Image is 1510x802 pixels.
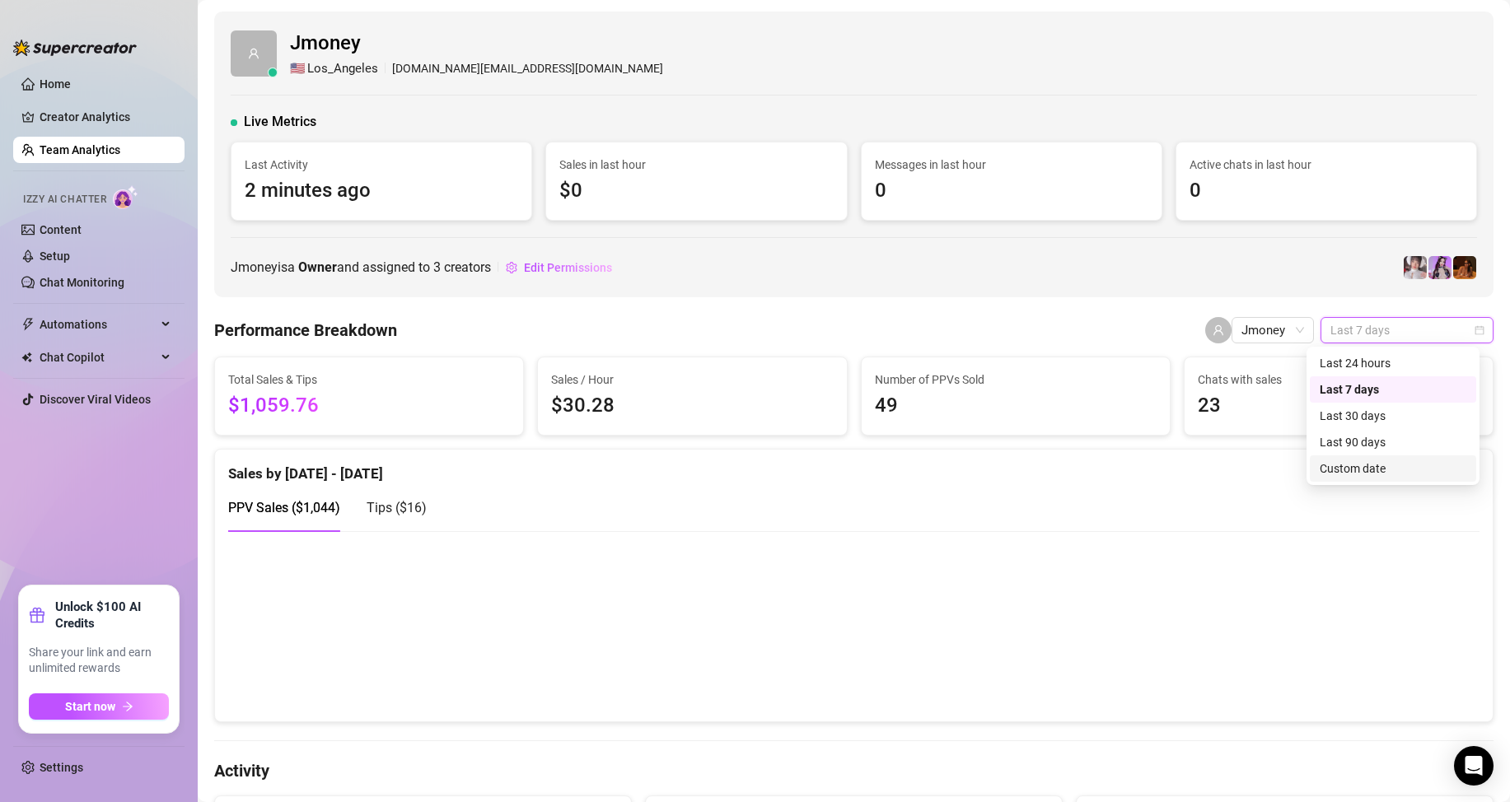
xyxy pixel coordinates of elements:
[1428,256,1452,279] img: Kisa
[1454,746,1494,786] div: Open Intercom Messenger
[40,143,120,156] a: Team Analytics
[228,500,340,515] span: PPV Sales ( $1,044 )
[214,759,1494,782] h4: Activity
[875,371,1157,389] span: Number of PPVs Sold
[367,500,427,515] span: Tips ( $16 )
[1320,433,1466,451] div: Last 90 days
[524,261,612,274] span: Edit Permissions
[506,262,517,273] span: setting
[298,259,337,275] b: Owner
[559,175,833,207] span: $0
[290,59,663,79] div: [DOMAIN_NAME][EMAIL_ADDRESS][DOMAIN_NAME]
[875,390,1157,422] span: 49
[55,599,169,632] strong: Unlock $100 AI Credits
[307,59,378,79] span: Los_Angeles
[1320,380,1466,399] div: Last 7 days
[1310,350,1476,376] div: Last 24 hours
[29,645,169,677] span: Share your link and earn unlimited rewards
[1310,455,1476,482] div: Custom date
[40,761,83,774] a: Settings
[40,249,70,263] a: Setup
[1475,325,1484,335] span: calendar
[231,257,491,277] span: Jmoney is a and assigned to creators
[23,192,106,207] span: Izzy AI Chatter
[290,28,663,59] span: Jmoney
[551,371,833,389] span: Sales / Hour
[1190,156,1463,174] span: Active chats in last hour
[1310,376,1476,403] div: Last 7 days
[875,156,1148,174] span: Messages in last hour
[40,77,71,91] a: Home
[21,318,35,331] span: thunderbolt
[1198,371,1480,389] span: Chats with sales
[21,352,32,363] img: Chat Copilot
[433,259,441,275] span: 3
[228,450,1480,485] div: Sales by [DATE] - [DATE]
[40,223,82,236] a: Content
[228,371,510,389] span: Total Sales & Tips
[29,607,45,623] span: gift
[113,185,138,209] img: AI Chatter
[40,276,124,289] a: Chat Monitoring
[559,156,833,174] span: Sales in last hour
[248,48,259,59] span: user
[1330,318,1484,343] span: Last 7 days
[214,319,397,342] h4: Performance Breakdown
[1241,318,1304,343] span: Jmoney
[40,344,157,371] span: Chat Copilot
[505,254,613,281] button: Edit Permissions
[551,390,833,422] span: $30.28
[65,700,115,713] span: Start now
[245,156,518,174] span: Last Activity
[1320,354,1466,372] div: Last 24 hours
[290,59,306,79] span: 🇺🇸
[1190,175,1463,207] span: 0
[245,175,518,207] span: 2 minutes ago
[1404,256,1427,279] img: Rosie
[1320,407,1466,425] div: Last 30 days
[1453,256,1476,279] img: PantheraX
[875,175,1148,207] span: 0
[29,693,169,720] button: Start nowarrow-right
[244,112,316,132] span: Live Metrics
[40,104,171,130] a: Creator Analytics
[1198,390,1480,422] span: 23
[13,40,137,56] img: logo-BBDzfeDw.svg
[40,311,157,338] span: Automations
[1320,459,1466,478] div: Custom date
[122,701,133,712] span: arrow-right
[1310,429,1476,455] div: Last 90 days
[1213,324,1224,336] span: user
[40,393,151,406] a: Discover Viral Videos
[1310,403,1476,429] div: Last 30 days
[228,390,510,422] span: $1,059.76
